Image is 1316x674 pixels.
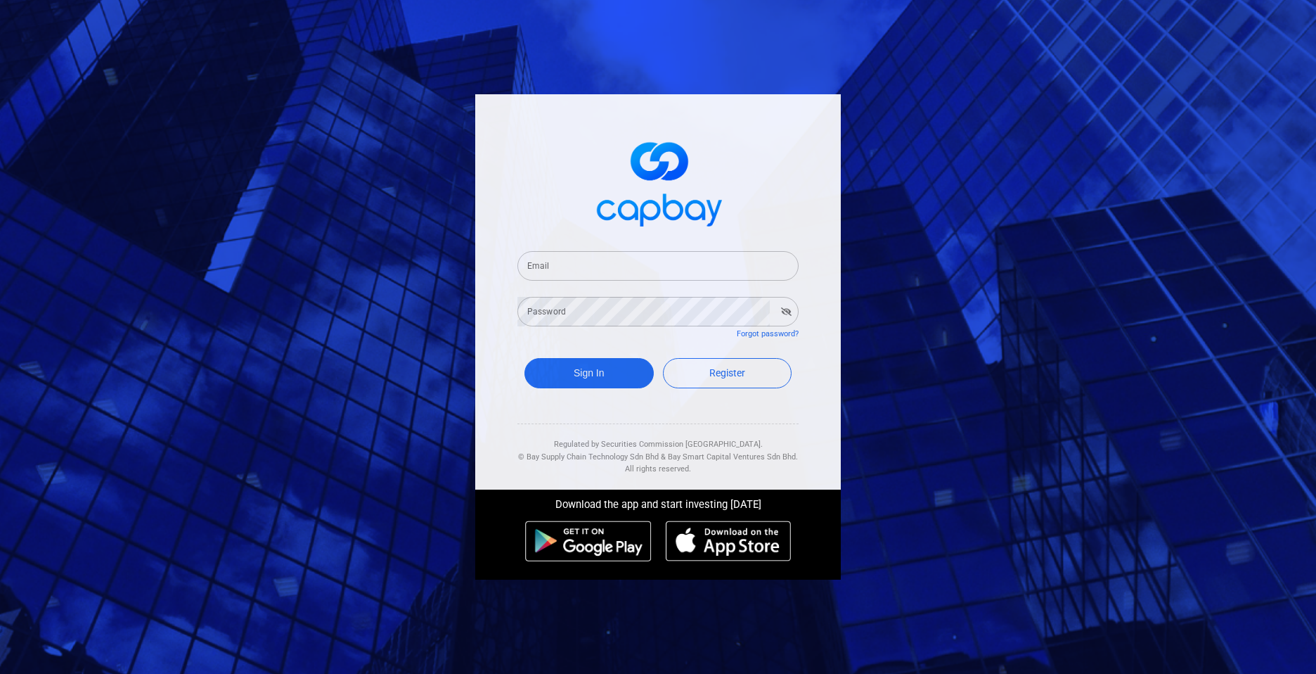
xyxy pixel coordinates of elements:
a: Register [663,358,792,388]
img: android [525,521,652,561]
button: Sign In [524,358,654,388]
img: ios [666,521,791,561]
span: © Bay Supply Chain Technology Sdn Bhd [518,452,659,462]
span: Bay Smart Capital Ventures Sdn Bhd. [668,452,798,462]
a: Forgot password? [737,329,799,338]
div: Regulated by Securities Commission [GEOGRAPHIC_DATA]. & All rights reserved. [517,424,799,476]
div: Download the app and start investing [DATE] [465,490,851,514]
span: Register [709,367,745,379]
img: logo [588,129,728,234]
